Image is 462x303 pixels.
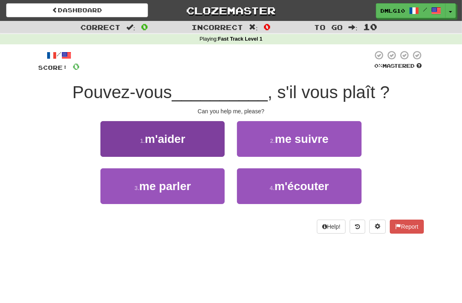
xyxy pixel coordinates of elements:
[172,83,268,102] span: __________
[348,24,357,31] span: :
[270,185,275,191] small: 4 .
[376,3,446,18] a: dmlg10 /
[100,168,225,204] button: 3.me parler
[6,3,148,17] a: Dashboard
[39,107,424,115] div: Can you help me, please?
[264,22,271,32] span: 0
[140,138,145,144] small: 1 .
[134,185,139,191] small: 3 .
[423,7,427,12] span: /
[237,168,361,204] button: 4.m'écouter
[350,220,365,234] button: Round history (alt+y)
[126,24,135,31] span: :
[363,22,377,32] span: 10
[275,180,329,193] span: m'écouter
[160,3,302,18] a: Clozemaster
[73,83,172,102] span: Pouvez-vous
[268,83,390,102] span: , s'il vous plaît ?
[373,62,424,70] div: Mastered
[100,121,225,157] button: 1.m'aider
[139,180,191,193] span: me parler
[270,138,275,144] small: 2 .
[317,220,346,234] button: Help!
[249,24,258,31] span: :
[80,23,121,31] span: Correct
[191,23,243,31] span: Incorrect
[375,62,383,69] span: 0 %
[39,50,80,60] div: /
[145,133,185,145] span: m'aider
[390,220,423,234] button: Report
[380,7,405,14] span: dmlg10
[39,64,68,71] span: Score:
[141,22,148,32] span: 0
[73,61,80,71] span: 0
[314,23,343,31] span: To go
[218,36,263,42] strong: Fast Track Level 1
[275,133,329,145] span: me suivre
[237,121,361,157] button: 2.me suivre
